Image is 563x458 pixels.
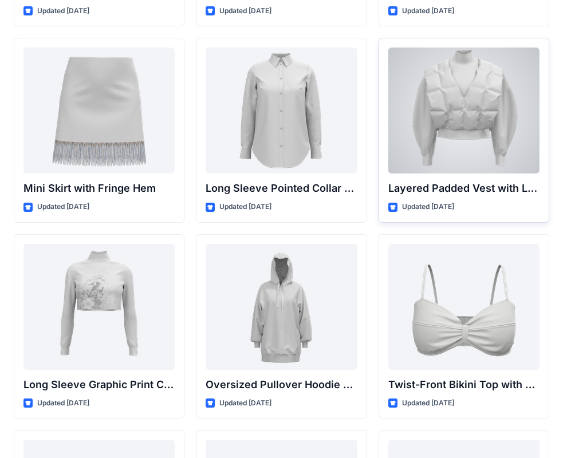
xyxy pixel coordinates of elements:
[219,5,271,17] p: Updated [DATE]
[402,201,454,213] p: Updated [DATE]
[23,48,175,173] a: Mini Skirt with Fringe Hem
[23,180,175,196] p: Mini Skirt with Fringe Hem
[388,48,540,173] a: Layered Padded Vest with Long Sleeve Top
[219,201,271,213] p: Updated [DATE]
[206,244,357,370] a: Oversized Pullover Hoodie with Front Pocket
[219,397,271,409] p: Updated [DATE]
[37,5,89,17] p: Updated [DATE]
[37,397,89,409] p: Updated [DATE]
[206,180,357,196] p: Long Sleeve Pointed Collar Button-Up Shirt
[206,377,357,393] p: Oversized Pullover Hoodie with Front Pocket
[388,180,540,196] p: Layered Padded Vest with Long Sleeve Top
[402,5,454,17] p: Updated [DATE]
[23,377,175,393] p: Long Sleeve Graphic Print Cropped Turtleneck
[388,377,540,393] p: Twist-Front Bikini Top with Thin Straps
[37,201,89,213] p: Updated [DATE]
[206,48,357,173] a: Long Sleeve Pointed Collar Button-Up Shirt
[388,244,540,370] a: Twist-Front Bikini Top with Thin Straps
[402,397,454,409] p: Updated [DATE]
[23,244,175,370] a: Long Sleeve Graphic Print Cropped Turtleneck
